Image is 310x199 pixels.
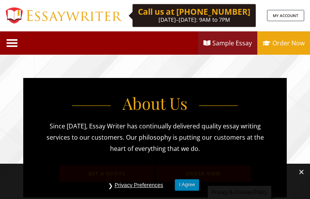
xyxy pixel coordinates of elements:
b: Call us at [PHONE_NUMBER] [138,6,250,17]
h1: About Us [39,93,271,113]
span: [DATE]–[DATE]: 9AM to 7PM [158,16,230,23]
button: I Agree [175,179,199,190]
p: Since [DATE], Essay Writer has continually delivered quality essay writing services to our custom... [39,121,271,154]
a: Sample Essay [198,31,257,55]
a: MY ACCOUNT [267,10,304,21]
button: Privacy Preferences [111,179,167,191]
a: Order Now [257,31,310,55]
